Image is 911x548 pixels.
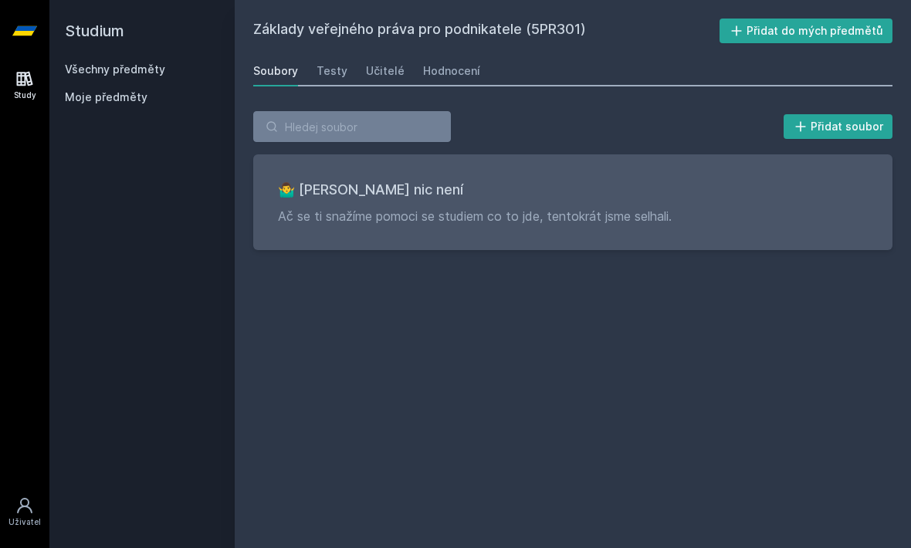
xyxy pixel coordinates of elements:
div: Uživatel [8,516,41,528]
div: Soubory [253,63,298,79]
div: Testy [317,63,347,79]
a: Učitelé [366,56,405,86]
a: Soubory [253,56,298,86]
a: Všechny předměty [65,63,165,76]
button: Přidat soubor [784,114,893,139]
h2: Základy veřejného práva pro podnikatele (5PR301) [253,19,720,43]
input: Hledej soubor [253,111,451,142]
h3: 🤷‍♂️ [PERSON_NAME] nic není [278,179,868,201]
div: Study [14,90,36,101]
span: Moje předměty [65,90,147,105]
a: Hodnocení [423,56,480,86]
a: Uživatel [3,489,46,536]
a: Study [3,62,46,109]
div: Hodnocení [423,63,480,79]
button: Přidat do mých předmětů [720,19,893,43]
div: Učitelé [366,63,405,79]
a: Testy [317,56,347,86]
p: Ač se ti snažíme pomoci se studiem co to jde, tentokrát jsme selhali. [278,207,868,225]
